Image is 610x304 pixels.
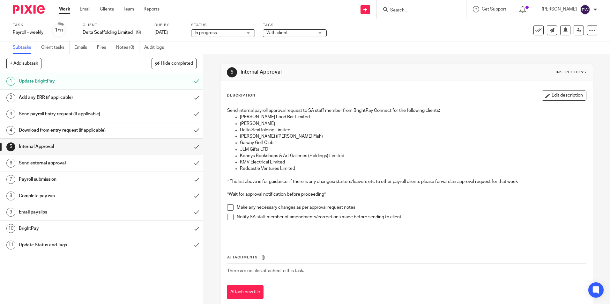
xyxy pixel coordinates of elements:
span: Attachments [227,256,258,259]
p: Kennys Bookshops & Art Galleries (Holdings) Limited [240,153,586,159]
label: Status [191,23,255,28]
a: Work [59,6,70,12]
a: Notes (0) [116,41,139,54]
a: Subtasks [13,41,36,54]
div: 7 [6,175,15,184]
a: Team [123,6,134,12]
h1: Update BrightPay [19,76,129,86]
p: Description [227,93,255,98]
div: Payroll - weekly [13,29,43,36]
h1: Email payslips [19,207,129,217]
div: 10 [6,224,15,233]
div: 6 [6,159,15,168]
div: 5 [6,142,15,151]
h1: BrightPay [19,224,129,233]
h1: Complete pay run [19,191,129,201]
a: Audit logs [144,41,169,54]
label: Due by [154,23,183,28]
a: Emails [74,41,92,54]
span: There are no files attached to this task. [227,269,304,273]
p: Redcastle Ventures Limited [240,165,586,172]
div: 1 [55,26,63,34]
h1: Send payroll Entry request (if applicable) [19,109,129,119]
p: Delta Scaffolding Limited [240,127,586,133]
p: [PERSON_NAME] Food Bar Limited [240,114,586,120]
a: Files [97,41,111,54]
h1: Internal Approval [241,69,420,76]
button: Attach new file [227,285,264,299]
button: Edit description [542,90,586,101]
button: Hide completed [152,58,197,69]
label: Task [13,23,43,28]
img: svg%3E [580,4,590,15]
img: Pixie [13,5,45,14]
input: Search [390,8,447,13]
div: 11 [6,241,15,250]
div: 9 [6,208,15,217]
p: [PERSON_NAME] [240,120,586,127]
h1: Update Status and Tags [19,240,129,250]
label: Client [83,23,146,28]
p: [PERSON_NAME] ([PERSON_NAME] Fish) [240,133,586,140]
div: 2 [6,93,15,102]
a: Reports [144,6,160,12]
a: Client tasks [41,41,70,54]
span: With client [266,31,288,35]
p: Galway Golf Club [240,140,586,146]
div: 8 [6,192,15,200]
a: Email [80,6,90,12]
h1: Payroll submission [19,175,129,184]
h1: Download from entry request (if applicable) [19,126,129,135]
span: [DATE] [154,30,168,35]
a: Clients [100,6,114,12]
button: + Add subtask [6,58,41,69]
p: JLM Gifts LTD [240,146,586,153]
span: Hide completed [161,61,193,66]
div: 5 [227,67,237,77]
label: Tags [263,23,327,28]
h1: Internal Approval [19,142,129,151]
div: 4 [6,126,15,135]
p: *Wait for approval notification before proceeding* [227,191,586,198]
small: /11 [58,29,63,32]
span: Get Support [482,7,506,11]
p: Send internal payroll approval request to SA staff member from BrightPay Connect for the followin... [227,107,586,114]
p: Make any necessary changes as per approval request notes [237,204,586,211]
div: 3 [6,110,15,119]
p: * The list above is for guidance, if there is any changes/starters/leavers etc to other payroll c... [227,178,586,185]
p: [PERSON_NAME] [542,6,577,12]
p: KMV Electrical Limited [240,159,586,165]
div: 1 [6,77,15,86]
h1: Send external approval [19,158,129,168]
span: In progress [195,31,217,35]
div: Instructions [556,70,586,75]
p: Notify SA staff member of amendments/corrections made before sending to client [237,214,586,220]
h1: Add any ERR (if applicable) [19,93,129,102]
p: Delta Scaffolding Limited [83,29,133,36]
